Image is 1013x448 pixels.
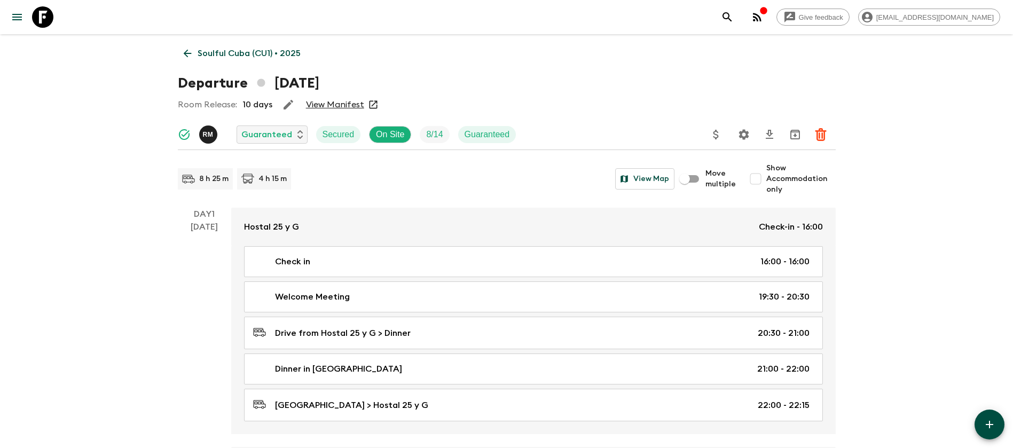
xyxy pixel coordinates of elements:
button: menu [6,6,28,28]
p: Room Release: [178,98,237,111]
a: Drive from Hostal 25 y G > Dinner20:30 - 21:00 [244,317,823,349]
div: [EMAIL_ADDRESS][DOMAIN_NAME] [858,9,1000,26]
p: 20:30 - 21:00 [758,327,810,340]
button: Archive (Completed, Cancelled or Unsynced Departures only) [784,124,806,145]
p: Check-in - 16:00 [759,221,823,233]
p: Drive from Hostal 25 y G > Dinner [275,327,411,340]
button: Settings [733,124,755,145]
div: Trip Fill [420,126,449,143]
p: R M [203,130,214,139]
span: Give feedback [793,13,849,21]
p: Welcome Meeting [275,290,350,303]
p: [GEOGRAPHIC_DATA] > Hostal 25 y G [275,399,428,412]
p: Guaranteed [465,128,510,141]
p: 16:00 - 16:00 [760,255,810,268]
span: [EMAIL_ADDRESS][DOMAIN_NAME] [870,13,1000,21]
p: 8 h 25 m [199,174,229,184]
p: 21:00 - 22:00 [757,363,810,375]
p: Day 1 [178,208,231,221]
p: 10 days [242,98,272,111]
a: View Manifest [306,99,364,110]
button: Update Price, Early Bird Discount and Costs [705,124,727,145]
h1: Departure [DATE] [178,73,319,94]
span: Show Accommodation only [766,163,836,195]
button: View Map [615,168,674,190]
a: Check in16:00 - 16:00 [244,246,823,277]
span: Reniel Monzon Jimenez [199,129,219,137]
button: Download CSV [759,124,780,145]
p: Guaranteed [241,128,292,141]
a: Welcome Meeting19:30 - 20:30 [244,281,823,312]
button: Delete [810,124,831,145]
p: 19:30 - 20:30 [759,290,810,303]
p: Hostal 25 y G [244,221,299,233]
a: Soulful Cuba (CU1) • 2025 [178,43,307,64]
p: Secured [323,128,355,141]
p: 4 h 15 m [258,174,287,184]
div: [DATE] [191,221,218,434]
p: Dinner in [GEOGRAPHIC_DATA] [275,363,402,375]
a: Dinner in [GEOGRAPHIC_DATA]21:00 - 22:00 [244,353,823,384]
div: Secured [316,126,361,143]
button: RM [199,125,219,144]
p: 8 / 14 [426,128,443,141]
a: Hostal 25 y GCheck-in - 16:00 [231,208,836,246]
p: On Site [376,128,404,141]
svg: Synced Successfully [178,128,191,141]
p: Check in [275,255,310,268]
p: 22:00 - 22:15 [758,399,810,412]
div: On Site [369,126,411,143]
a: Give feedback [776,9,850,26]
a: [GEOGRAPHIC_DATA] > Hostal 25 y G22:00 - 22:15 [244,389,823,421]
span: Move multiple [705,168,736,190]
p: Soulful Cuba (CU1) • 2025 [198,47,301,60]
button: search adventures [717,6,738,28]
